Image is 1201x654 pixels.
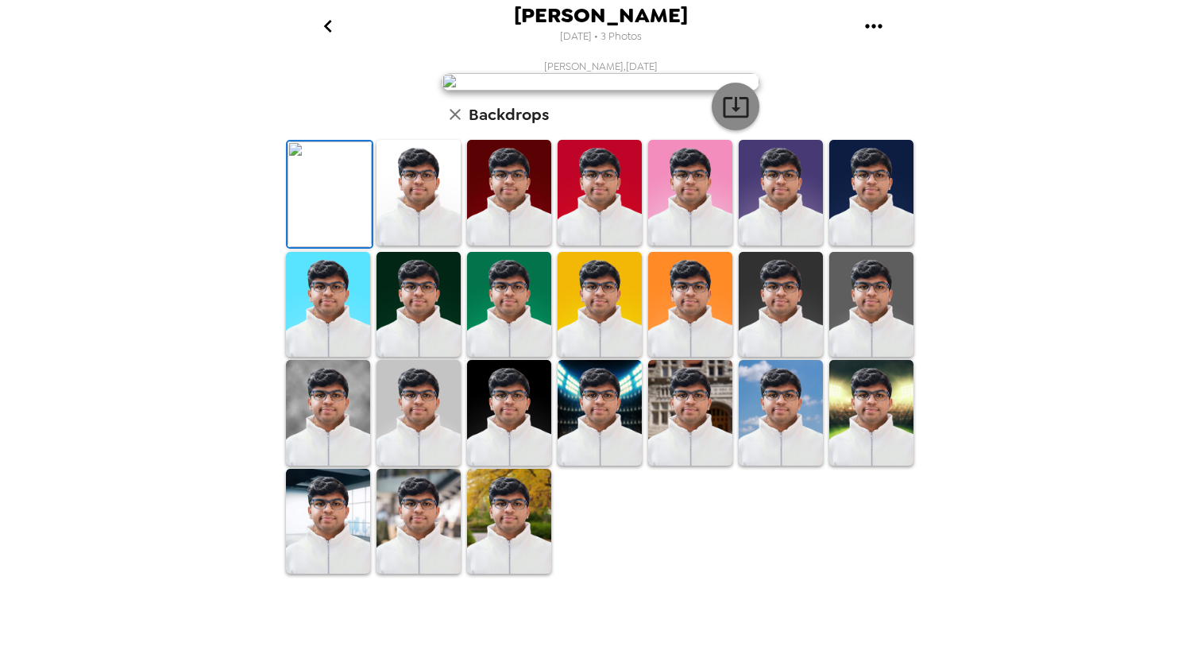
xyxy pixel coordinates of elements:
[560,26,642,48] span: [DATE] • 3 Photos
[442,73,759,91] img: user
[514,5,688,26] span: [PERSON_NAME]
[288,141,372,247] img: Original
[469,102,549,127] h6: Backdrops
[544,60,658,73] span: [PERSON_NAME] , [DATE]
